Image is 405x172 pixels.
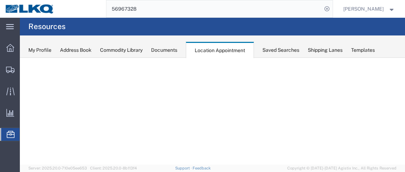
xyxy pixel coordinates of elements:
input: Search for shipment number, reference number [106,0,322,17]
img: logo [5,4,55,14]
span: Krisann Metzger [343,5,384,13]
div: Saved Searches [262,46,299,54]
div: Shipping Lanes [308,46,343,54]
button: [PERSON_NAME] [343,5,395,13]
div: Address Book [60,46,91,54]
div: My Profile [28,46,51,54]
div: Commodity Library [100,46,143,54]
h4: Resources [28,18,66,35]
iframe: FS Legacy Container [20,58,405,165]
div: Location Appointment [186,42,254,58]
div: Templates [351,46,375,54]
a: Feedback [193,166,211,170]
span: Copyright © [DATE]-[DATE] Agistix Inc., All Rights Reserved [287,165,396,171]
span: Client: 2025.20.0-8b113f4 [90,166,137,170]
a: Support [175,166,193,170]
div: Documents [151,46,177,54]
span: Server: 2025.20.0-710e05ee653 [28,166,87,170]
